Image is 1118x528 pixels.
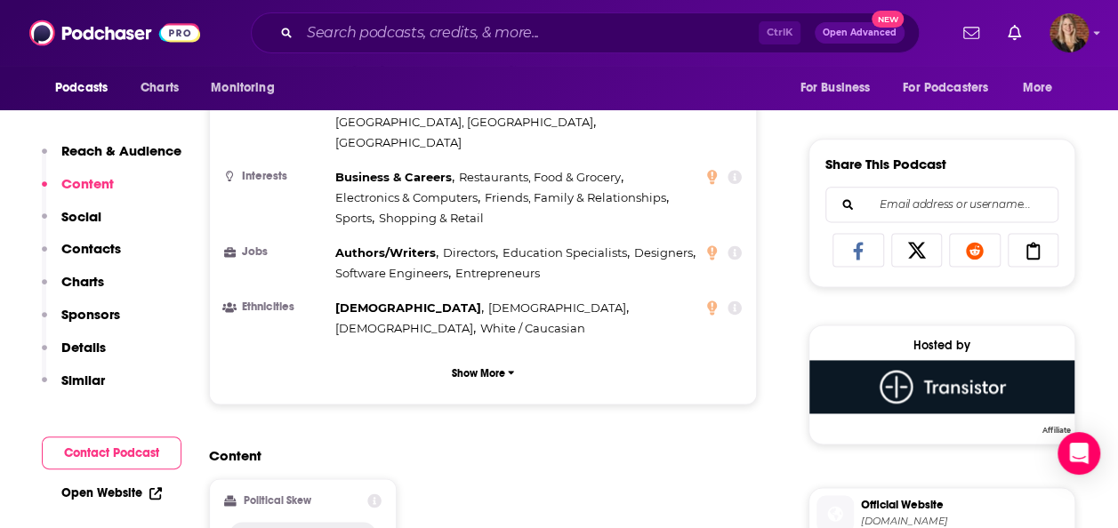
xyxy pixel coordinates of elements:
span: Directors [443,245,495,260]
span: , [335,243,438,263]
span: Charts [141,76,179,100]
button: Similar [42,372,105,404]
a: Share on Facebook [832,233,884,267]
img: Podchaser - Follow, Share and Rate Podcasts [29,16,200,50]
span: White / Caucasian [480,321,585,335]
a: Open Website [61,485,162,500]
span: , [335,208,374,228]
a: Share on X/Twitter [891,233,943,267]
span: Logged in as Nicole_Violet_Podchaser [1050,13,1089,52]
span: , [335,298,484,318]
span: [GEOGRAPHIC_DATA], [GEOGRAPHIC_DATA] [335,115,593,129]
span: Entrepreneurs [455,266,540,280]
span: , [335,263,451,284]
span: , [443,243,498,263]
span: , [459,167,623,188]
span: Official Website [861,497,1067,513]
button: Open AdvancedNew [815,22,905,44]
p: Content [61,175,114,192]
p: Charts [61,273,104,290]
span: Restaurants, Food & Grocery [459,170,621,184]
span: For Business [800,76,870,100]
span: , [488,298,629,318]
span: Electronics & Computers [335,190,478,204]
p: Contacts [61,240,121,257]
p: Reach & Audience [61,142,181,159]
span: Designers [633,245,692,260]
button: Charts [42,273,104,306]
input: Search podcasts, credits, & more... [300,19,759,47]
div: Hosted by [809,338,1074,353]
span: insurancetownpodcast.com [861,515,1067,528]
a: Share on Reddit [949,233,1001,267]
span: [DEMOGRAPHIC_DATA] [488,300,626,315]
span: , [335,188,480,208]
button: open menu [198,71,297,105]
span: Education Specialists [503,245,627,260]
button: open menu [1010,71,1075,105]
button: Sponsors [42,306,120,339]
button: Contacts [42,240,121,273]
span: , [485,188,669,208]
span: Friends, Family & Relationships [485,190,666,204]
span: Ctrl K [759,21,800,44]
img: User Profile [1050,13,1089,52]
div: Search followers [825,187,1058,222]
button: Show profile menu [1050,13,1089,52]
p: Details [61,339,106,356]
p: Sponsors [61,306,120,323]
p: Similar [61,372,105,388]
span: Open Advanced [823,28,897,37]
span: Affiliate [1039,425,1074,436]
a: Copy Link [1008,233,1059,267]
button: Contact Podcast [42,436,181,469]
span: Shopping & Retail [379,211,484,225]
h3: Jobs [224,246,328,258]
div: Open Intercom Messenger [1058,432,1100,475]
span: For Podcasters [903,76,988,100]
span: , [503,243,630,263]
button: Social [42,208,101,241]
span: Software Engineers [335,266,448,280]
button: Details [42,339,106,372]
a: Transistor [809,360,1074,433]
p: Social [61,208,101,225]
span: , [335,167,454,188]
span: , [335,112,596,132]
span: Monitoring [211,76,274,100]
h2: Content [209,447,743,464]
h2: Political Skew [244,494,311,507]
span: [DEMOGRAPHIC_DATA] [335,321,473,335]
p: Show More [452,367,505,380]
input: Email address or username... [841,188,1043,221]
span: Business & Careers [335,170,452,184]
span: , [633,243,695,263]
button: Show More [224,356,742,389]
span: Authors/Writers [335,245,436,260]
button: Content [42,175,114,208]
span: New [872,11,904,28]
h3: Interests [224,171,328,182]
div: Search podcasts, credits, & more... [251,12,920,53]
h3: Ethnicities [224,301,328,313]
button: open menu [891,71,1014,105]
span: Sports [335,211,372,225]
a: Show notifications dropdown [956,18,986,48]
span: [DEMOGRAPHIC_DATA] [335,300,481,315]
button: open menu [787,71,892,105]
button: Reach & Audience [42,142,181,175]
h3: Share This Podcast [825,156,946,172]
span: More [1023,76,1053,100]
a: Charts [129,71,189,105]
a: Show notifications dropdown [1001,18,1028,48]
span: [GEOGRAPHIC_DATA] [335,135,462,149]
img: Transistor [809,360,1074,413]
button: open menu [43,71,131,105]
span: , [335,318,476,339]
span: Podcasts [55,76,108,100]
